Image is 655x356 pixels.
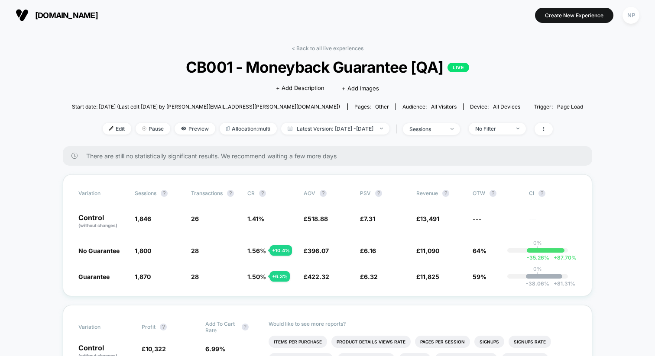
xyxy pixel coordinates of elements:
[416,215,439,222] span: £
[529,190,577,197] span: CI
[226,126,230,131] img: rebalance
[191,215,199,222] span: 26
[375,190,382,197] button: ?
[473,273,486,280] span: 59%
[308,273,329,280] span: 422.32
[304,190,315,196] span: AOV
[549,254,577,261] span: 87.70 %
[175,123,215,135] span: Preview
[136,123,170,135] span: Pause
[191,247,199,254] span: 28
[304,215,328,222] span: £
[342,85,379,92] span: + Add Images
[360,273,378,280] span: £
[475,125,510,132] div: No Filter
[402,103,457,110] div: Audience:
[623,7,639,24] div: NP
[364,247,376,254] span: 6.16
[135,247,151,254] span: 1,800
[247,247,266,254] span: 1.56 %
[380,128,383,129] img: end
[509,336,551,348] li: Signups Rate
[135,273,151,280] span: 1,870
[142,324,156,330] span: Profit
[78,190,126,197] span: Variation
[270,271,290,282] div: + 6.3 %
[451,128,454,130] img: end
[97,58,558,76] span: CB001 - Moneyback Guarantee [QA]
[281,123,389,135] span: Latest Version: [DATE] - [DATE]
[473,215,482,222] span: ---
[13,8,101,22] button: [DOMAIN_NAME]
[364,273,378,280] span: 6.32
[220,123,277,135] span: Allocation: multi
[554,280,557,287] span: +
[269,321,577,327] p: Would like to see more reports?
[420,247,439,254] span: 11,090
[78,223,117,228] span: (without changes)
[78,321,126,334] span: Variation
[288,126,292,131] img: calendar
[473,247,486,254] span: 64%
[78,214,126,229] p: Control
[527,254,549,261] span: -35.26 %
[227,190,234,197] button: ?
[142,345,166,353] span: £
[247,273,266,280] span: 1.50 %
[490,190,496,197] button: ?
[620,6,642,24] button: NP
[537,246,538,253] p: |
[78,247,120,254] span: No Guarantee
[360,190,371,196] span: PSV
[549,280,575,287] span: 81.31 %
[16,9,29,22] img: Visually logo
[420,273,439,280] span: 11,825
[247,190,255,196] span: CR
[473,190,520,197] span: OTW
[474,336,504,348] li: Signups
[416,273,439,280] span: £
[205,321,237,334] span: Add To Cart Rate
[308,215,328,222] span: 518.88
[394,123,403,135] span: |
[86,152,575,160] span: There are still no statistically significant results. We recommend waiting a few more days
[320,190,327,197] button: ?
[205,345,225,353] span: 6.99 %
[416,190,438,196] span: Revenue
[533,240,542,246] p: 0%
[447,63,469,72] p: LIVE
[109,126,113,131] img: edit
[463,103,527,110] span: Device:
[35,11,98,20] span: [DOMAIN_NAME]
[557,103,583,110] span: Page Load
[269,336,327,348] li: Items Per Purchase
[360,215,375,222] span: £
[493,103,520,110] span: all devices
[526,280,549,287] span: -38.06 %
[259,190,266,197] button: ?
[529,216,577,229] span: ---
[191,273,199,280] span: 28
[242,324,249,330] button: ?
[538,190,545,197] button: ?
[135,215,151,222] span: 1,846
[191,190,223,196] span: Transactions
[416,247,439,254] span: £
[304,273,329,280] span: £
[103,123,131,135] span: Edit
[135,190,156,196] span: Sessions
[276,84,324,93] span: + Add Description
[308,247,329,254] span: 396.07
[142,126,146,131] img: end
[72,103,340,110] span: Start date: [DATE] (Last edit [DATE] by [PERSON_NAME][EMAIL_ADDRESS][PERSON_NAME][DOMAIN_NAME])
[534,103,583,110] div: Trigger:
[304,247,329,254] span: £
[537,272,538,279] p: |
[247,215,264,222] span: 1.41 %
[364,215,375,222] span: 7.31
[360,247,376,254] span: £
[535,8,613,23] button: Create New Experience
[78,273,110,280] span: Guarantee
[270,245,292,256] div: + 10.4 %
[415,336,470,348] li: Pages Per Session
